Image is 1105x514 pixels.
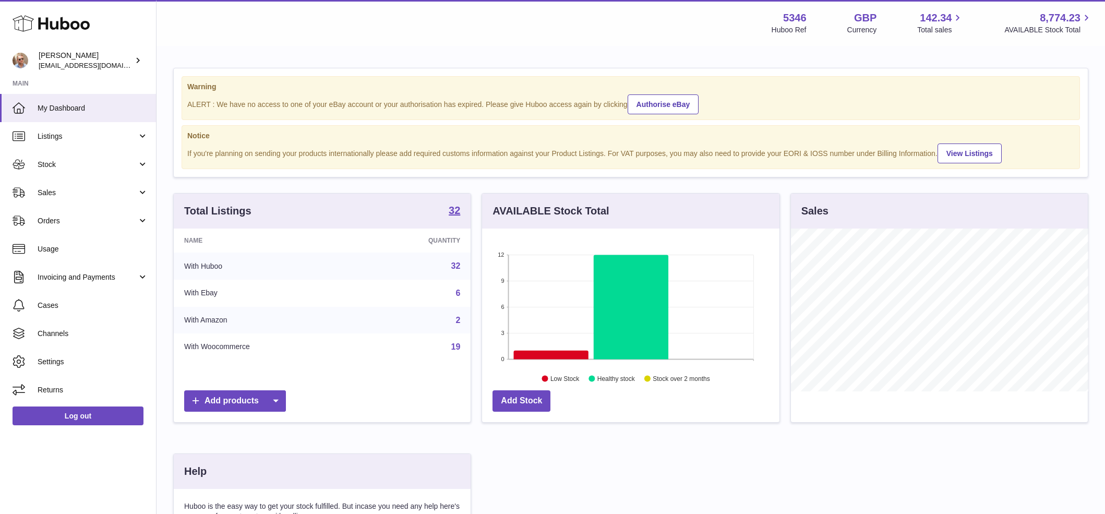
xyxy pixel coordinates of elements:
a: Add products [184,390,286,412]
span: Usage [38,244,148,254]
span: 8,774.23 [1040,11,1080,25]
h3: Sales [801,204,828,218]
a: Add Stock [493,390,550,412]
span: Total sales [917,25,964,35]
span: Sales [38,188,137,198]
a: 32 [451,261,461,270]
span: Invoicing and Payments [38,272,137,282]
div: Currency [847,25,877,35]
text: 0 [501,356,505,362]
a: 2 [455,316,460,325]
span: Settings [38,357,148,367]
th: Name [174,229,358,253]
a: 32 [449,205,460,218]
td: With Huboo [174,253,358,280]
a: Authorise eBay [628,94,699,114]
a: 6 [455,289,460,297]
span: [EMAIL_ADDRESS][DOMAIN_NAME] [39,61,153,69]
text: 3 [501,330,505,336]
span: Listings [38,132,137,141]
strong: 32 [449,205,460,216]
h3: AVAILABLE Stock Total [493,204,609,218]
a: Log out [13,407,143,425]
strong: GBP [854,11,876,25]
td: With Woocommerce [174,333,358,361]
h3: Help [184,464,207,479]
a: 8,774.23 AVAILABLE Stock Total [1004,11,1092,35]
td: With Amazon [174,307,358,334]
a: 142.34 Total sales [917,11,964,35]
span: AVAILABLE Stock Total [1004,25,1092,35]
span: My Dashboard [38,103,148,113]
strong: Notice [187,131,1074,141]
th: Quantity [358,229,471,253]
img: support@radoneltd.co.uk [13,53,28,68]
text: Stock over 2 months [653,375,710,382]
span: 142.34 [920,11,952,25]
strong: 5346 [783,11,807,25]
span: Returns [38,385,148,395]
span: Channels [38,329,148,339]
h3: Total Listings [184,204,251,218]
strong: Warning [187,82,1074,92]
text: 6 [501,304,505,310]
text: Healthy stock [597,375,635,382]
a: 19 [451,342,461,351]
div: [PERSON_NAME] [39,51,133,70]
a: View Listings [938,144,1002,163]
text: 9 [501,278,505,284]
text: Low Stock [550,375,580,382]
div: Huboo Ref [772,25,807,35]
span: Orders [38,216,137,226]
div: ALERT : We have no access to one of your eBay account or your authorisation has expired. Please g... [187,93,1074,114]
td: With Ebay [174,280,358,307]
div: If you're planning on sending your products internationally please add required customs informati... [187,142,1074,163]
text: 12 [498,252,505,258]
span: Cases [38,301,148,310]
span: Stock [38,160,137,170]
